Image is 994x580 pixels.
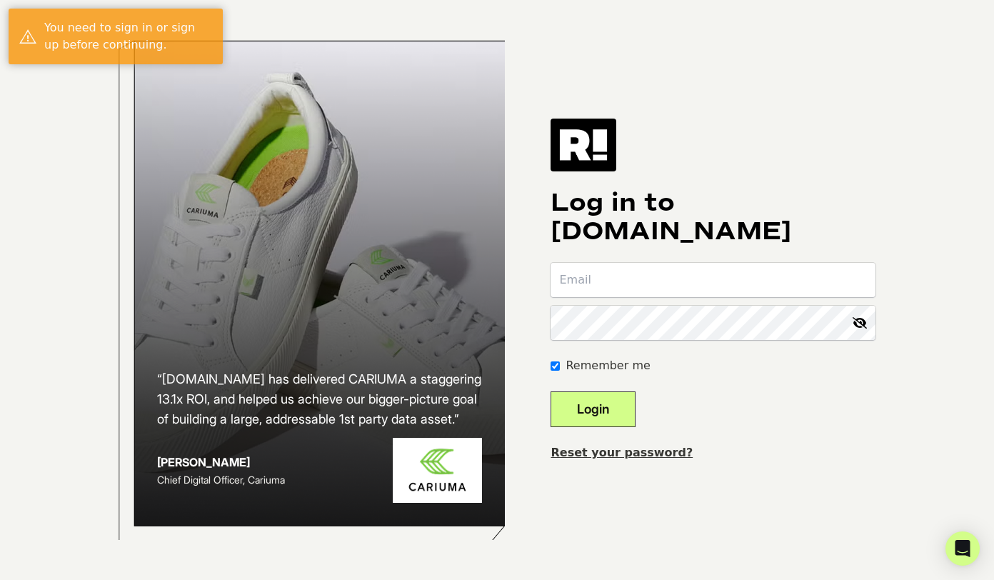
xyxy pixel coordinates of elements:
[945,531,980,566] div: Open Intercom Messenger
[393,438,482,503] img: Cariuma
[551,446,693,459] a: Reset your password?
[157,369,483,429] h2: “[DOMAIN_NAME] has delivered CARIUMA a staggering 13.1x ROI, and helped us achieve our bigger-pic...
[44,19,212,54] div: You need to sign in or sign up before continuing.
[551,119,616,171] img: Retention.com
[566,357,650,374] label: Remember me
[157,455,250,469] strong: [PERSON_NAME]
[551,263,875,297] input: Email
[551,391,636,427] button: Login
[551,189,875,246] h1: Log in to [DOMAIN_NAME]
[157,474,285,486] span: Chief Digital Officer, Cariuma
